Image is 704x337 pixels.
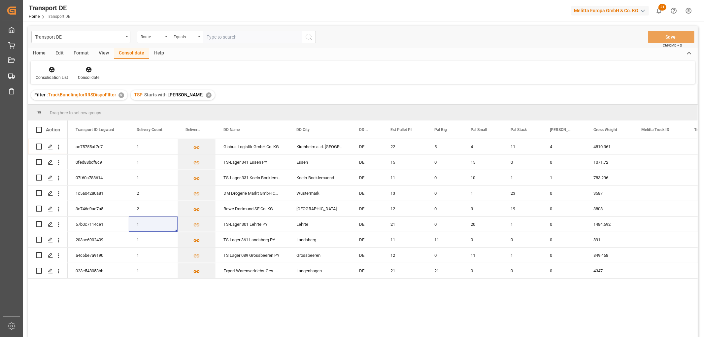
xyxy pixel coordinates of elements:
[463,248,503,263] div: 11
[434,127,447,132] span: Pal Big
[383,263,426,278] div: 21
[511,127,527,132] span: Pal Stack
[351,217,383,232] div: DE
[28,154,68,170] div: Press SPACE to select this row.
[359,127,369,132] span: DD Country
[216,217,288,232] div: TS-Lager 301 Lehrte PY
[288,170,351,185] div: Koeln-Bocklemuend
[542,154,586,170] div: 0
[586,154,633,170] div: 1071.72
[503,217,542,232] div: 1
[78,75,99,81] div: Consolidate
[69,48,94,59] div: Format
[68,232,129,247] div: 203ac6902409
[351,263,383,278] div: DE
[28,217,68,232] div: Press SPACE to select this row.
[35,32,123,41] div: Transport DE
[129,154,178,170] div: 1
[542,201,586,216] div: 0
[137,127,162,132] span: Delivery Count
[641,127,669,132] span: Melitta Truck ID
[390,127,412,132] span: Est Pallet Pl
[185,127,202,132] span: Delivery List
[68,185,129,201] div: 1c5a04280a81
[351,248,383,263] div: DE
[170,31,203,43] button: open menu
[76,127,114,132] span: Transport ID Logward
[586,139,633,154] div: 4810.361
[68,201,129,216] div: 3c746d9ae7a5
[216,170,288,185] div: TS-Lager 331 Koeln Bocklem. PY
[463,139,503,154] div: 4
[296,127,310,132] span: DD City
[426,248,463,263] div: 0
[28,48,50,59] div: Home
[593,127,617,132] span: Gross Weight
[648,31,694,43] button: Save
[351,185,383,201] div: DE
[571,6,649,16] div: Melitta Europa GmbH & Co. KG
[31,31,130,43] button: open menu
[288,139,351,154] div: Kirchheim a. d. [GEOGRAPHIC_DATA]
[571,4,652,17] button: Melitta Europa GmbH & Co. KG
[586,185,633,201] div: 3587
[383,232,426,247] div: 11
[383,170,426,185] div: 11
[46,127,60,133] div: Action
[503,139,542,154] div: 11
[302,31,316,43] button: search button
[288,201,351,216] div: [GEOGRAPHIC_DATA]
[351,232,383,247] div: DE
[542,217,586,232] div: 0
[68,263,129,278] div: 023c548053bb
[383,201,426,216] div: 12
[216,139,288,154] div: Globus Logistik GmbH Co. KG
[216,185,288,201] div: DM Drogerie Markt GmbH CO KG
[426,170,463,185] div: 0
[168,92,204,97] span: [PERSON_NAME]
[216,154,288,170] div: TS-Lager 341 Essen PY
[586,232,633,247] div: 891
[503,170,542,185] div: 1
[288,217,351,232] div: Lehrte
[471,127,487,132] span: Pal Small
[288,185,351,201] div: Wustermark
[28,232,68,248] div: Press SPACE to select this row.
[68,248,129,263] div: a4c6be7a9190
[68,139,129,154] div: ac75755af7c7
[503,263,542,278] div: 0
[463,185,503,201] div: 1
[129,263,178,278] div: 1
[114,48,149,59] div: Consolidate
[426,201,463,216] div: 0
[118,92,124,98] div: ✕
[34,92,48,97] span: Filter :
[652,3,666,18] button: show 21 new notifications
[216,232,288,247] div: TS Lager 361 Landsberg PY
[351,154,383,170] div: DE
[134,92,143,97] span: TSP
[463,232,503,247] div: 0
[48,92,116,97] span: TruckBundlingforRRSDispoFIlter
[351,201,383,216] div: DE
[68,170,129,185] div: 07f60a788614
[426,154,463,170] div: 0
[129,185,178,201] div: 2
[288,232,351,247] div: Landsberg
[426,217,463,232] div: 0
[586,248,633,263] div: 849.468
[542,185,586,201] div: 0
[68,154,129,170] div: 0fed88bdf8c9
[503,185,542,201] div: 23
[426,232,463,247] div: 11
[129,170,178,185] div: 1
[129,139,178,154] div: 1
[426,263,463,278] div: 21
[216,248,288,263] div: TS Lager 089 Grossbeeren PY
[288,248,351,263] div: Grossbeeren
[351,139,383,154] div: DE
[28,170,68,185] div: Press SPACE to select this row.
[28,263,68,279] div: Press SPACE to select this row.
[542,248,586,263] div: 0
[50,48,69,59] div: Edit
